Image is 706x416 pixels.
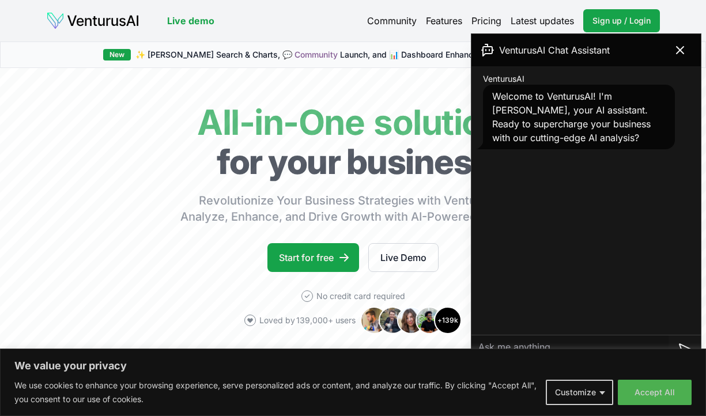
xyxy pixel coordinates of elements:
a: Live Demo [368,243,439,272]
a: Start for free [267,243,359,272]
span: VenturusAI Chat Assistant [499,43,610,57]
img: Avatar 4 [416,307,443,334]
p: We use cookies to enhance your browsing experience, serve personalized ads or content, and analyz... [14,379,537,406]
a: Community [295,50,338,59]
img: Avatar 2 [379,307,406,334]
span: ✨ [PERSON_NAME] Search & Charts, 💬 Launch, and 📊 Dashboard Enhancements! [135,49,504,60]
img: logo [46,12,139,30]
a: Live demo [167,14,214,28]
div: New [103,49,131,60]
a: Pricing [471,14,501,28]
button: Customize [546,380,613,405]
span: Sign up / Login [592,15,651,27]
a: Community [367,14,417,28]
span: VenturusAI [483,73,524,85]
img: Avatar 1 [360,307,388,334]
span: Welcome to VenturusAI! I'm [PERSON_NAME], your AI assistant. Ready to supercharge your business w... [492,90,651,143]
p: We value your privacy [14,359,692,373]
a: Latest updates [511,14,574,28]
button: Accept All [618,380,692,405]
img: Avatar 3 [397,307,425,334]
a: Features [426,14,462,28]
a: Sign up / Login [583,9,660,32]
